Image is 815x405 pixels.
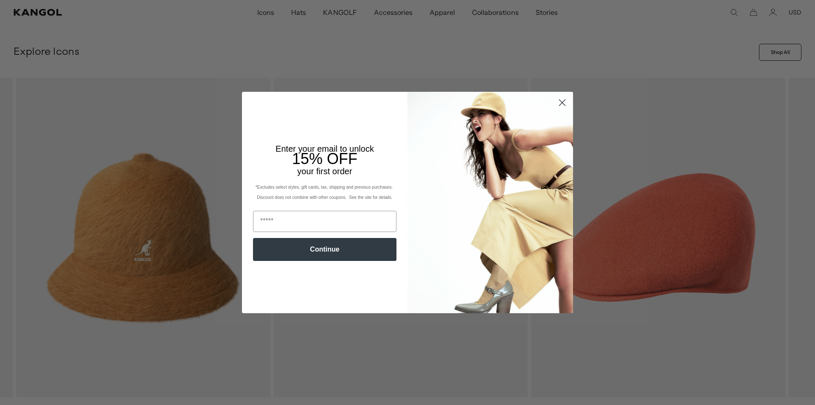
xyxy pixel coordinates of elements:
button: Close dialog [555,95,570,110]
img: 93be19ad-e773-4382-80b9-c9d740c9197f.jpeg [407,92,573,313]
button: Continue [253,238,396,261]
input: Email [253,211,396,232]
span: *Excludes select styles, gift cards, tax, shipping and previous purchases. Discount does not comb... [256,185,394,200]
span: 15% OFF [292,150,357,167]
span: Enter your email to unlock [275,144,374,153]
span: your first order [297,167,352,176]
